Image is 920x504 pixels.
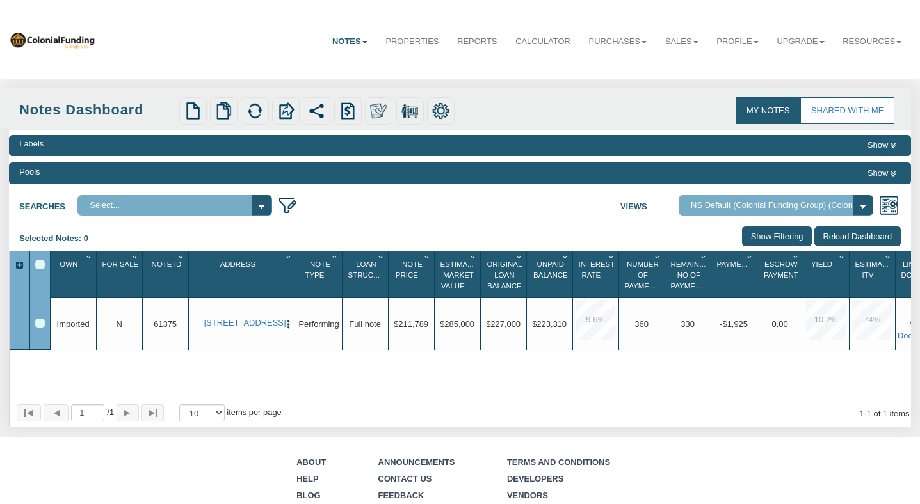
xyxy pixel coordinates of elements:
[44,404,68,421] button: Page back
[667,256,710,292] div: Remaining No Of Payments Sort None
[768,26,834,58] a: Upgrade
[713,256,756,292] div: Payment(P&I) Sort None
[145,256,188,292] div: Sort None
[806,300,846,340] div: 10.2
[57,319,90,329] span: Imported
[298,256,341,292] div: Sort None
[184,102,202,120] img: new.png
[215,102,232,120] img: copy.png
[378,457,455,467] a: Announcements
[437,256,480,292] div: Estimated Market Value Sort None
[348,260,393,279] span: Loan Structure
[575,256,618,292] div: Interest Rate Sort None
[330,251,341,263] div: Column Menu
[298,256,341,292] div: Note Type Sort None
[579,26,656,58] a: Purchases
[19,195,77,213] label: Searches
[667,256,710,292] div: Sort None
[532,319,567,329] span: $223,310
[344,256,387,292] div: Sort None
[99,256,141,292] div: Sort None
[191,256,295,292] div: Sort None
[204,318,280,328] a: 1609 Bamboo St, Bryan, TX, 77803
[483,256,526,292] div: Sort None
[681,319,695,329] span: 330
[437,256,480,292] div: Sort None
[759,256,802,292] div: Sort None
[864,409,866,418] abbr: through
[805,256,848,292] div: Sort None
[440,319,474,329] span: $285,000
[376,26,448,58] a: Properties
[811,260,832,268] span: Yield
[851,256,894,292] div: Estimated Itv Sort None
[52,256,95,292] div: Sort None
[514,251,526,263] div: Column Menu
[52,256,95,292] div: Own Sort None
[529,256,572,292] div: Sort None
[606,251,618,263] div: Column Menu
[432,102,449,120] img: settings.png
[713,256,756,292] div: Sort None
[883,251,894,263] div: Column Menu
[578,260,615,279] span: Interest Rate
[834,26,911,58] a: Resources
[130,251,141,263] div: Column Menu
[278,195,298,216] img: edit_filter_icon.png
[791,251,802,263] div: Column Menu
[487,260,522,290] span: Original Loan Balance
[298,319,339,329] span: Performing
[764,260,798,279] span: Escrow Payment
[296,457,326,467] a: About
[19,226,98,251] div: Selected Notes: 0
[376,251,387,263] div: Column Menu
[576,300,615,340] div: 9.6
[529,256,572,292] div: Unpaid Balance Sort None
[107,407,109,417] abbr: of
[349,319,381,329] span: Full note
[277,102,295,120] img: export.svg
[305,260,330,279] span: Note Type
[284,319,294,329] img: cell-menu.png
[84,251,95,263] div: Column Menu
[378,474,432,484] a: Contact Us
[855,260,896,279] span: Estimated Itv
[652,251,664,263] div: Column Menu
[116,319,122,329] span: N
[720,319,748,329] span: -$1,925
[440,260,481,290] span: Estimated Market Value
[378,491,424,500] a: Feedback
[394,319,428,329] span: $211,789
[533,260,568,279] span: Unpaid Balance
[837,251,848,263] div: Column Menu
[19,100,175,120] div: Notes Dashboard
[339,102,357,120] img: history.png
[575,256,618,292] div: Sort None
[621,256,664,292] div: Sort None
[99,256,141,292] div: For Sale Sort None
[71,404,105,421] input: Selected page
[507,491,548,500] a: Vendors
[468,251,480,263] div: Column Menu
[506,26,579,58] a: Calculator
[152,260,182,268] span: Note Id
[19,138,44,150] div: Labels
[227,407,281,417] span: items per page
[507,474,563,484] a: Developers
[859,409,909,418] span: 1 1 of 1 items
[220,260,256,268] span: Address
[670,260,712,290] span: Remaining No Of Payments
[19,166,40,178] div: Pools
[107,407,114,418] span: 1
[10,260,29,271] div: Expand All
[742,226,812,247] input: Show Filtering
[391,256,433,292] div: Sort None
[35,260,45,269] div: Select All
[117,404,139,421] button: Page forward
[772,319,788,329] span: 0.00
[9,31,95,49] img: 569736
[879,195,900,216] img: views.png
[102,260,138,268] span: For Sale
[698,251,710,263] div: Column Menu
[483,256,526,292] div: Original Loan Balance Sort None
